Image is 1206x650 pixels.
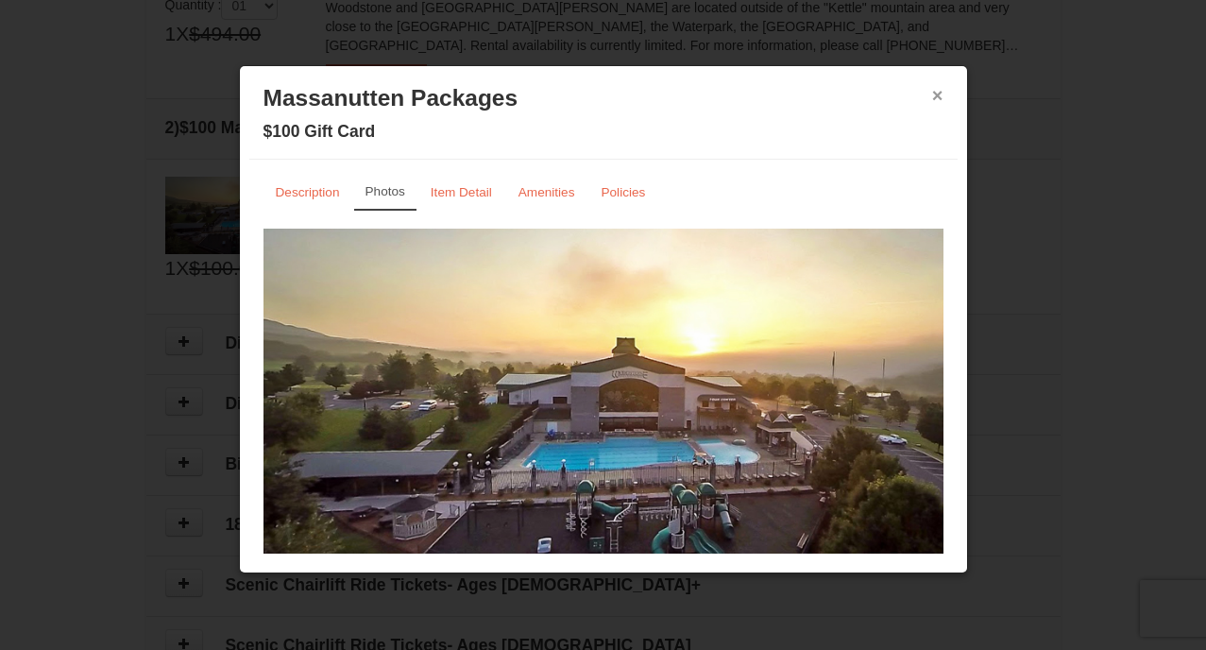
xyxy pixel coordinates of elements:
[263,229,943,601] img: 6619879-1.jpg
[506,174,587,211] a: Amenities
[276,185,340,199] small: Description
[365,184,405,198] small: Photos
[601,185,645,199] small: Policies
[263,84,943,112] h3: Massanutten Packages
[263,174,352,211] a: Description
[431,185,492,199] small: Item Detail
[263,122,943,141] h4: $100 Gift Card
[518,185,575,199] small: Amenities
[588,174,657,211] a: Policies
[354,174,416,211] a: Photos
[418,174,504,211] a: Item Detail
[932,86,943,105] button: ×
